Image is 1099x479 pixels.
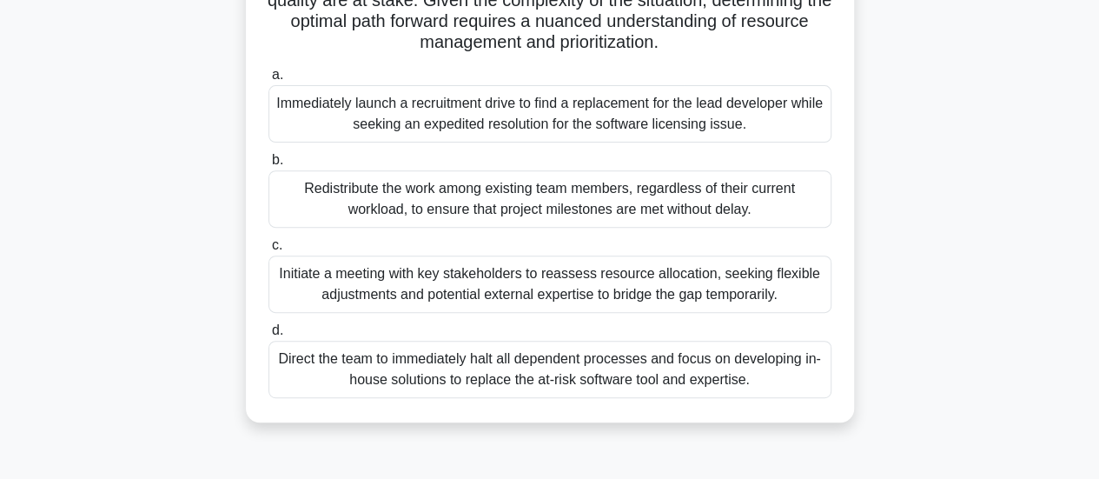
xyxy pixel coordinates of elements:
[272,152,283,167] span: b.
[272,67,283,82] span: a.
[272,323,283,337] span: d.
[268,341,831,398] div: Direct the team to immediately halt all dependent processes and focus on developing in-house solu...
[268,170,831,228] div: Redistribute the work among existing team members, regardless of their current workload, to ensur...
[268,256,831,313] div: Initiate a meeting with key stakeholders to reassess resource allocation, seeking flexible adjust...
[268,85,831,143] div: Immediately launch a recruitment drive to find a replacement for the lead developer while seeking...
[272,237,282,252] span: c.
